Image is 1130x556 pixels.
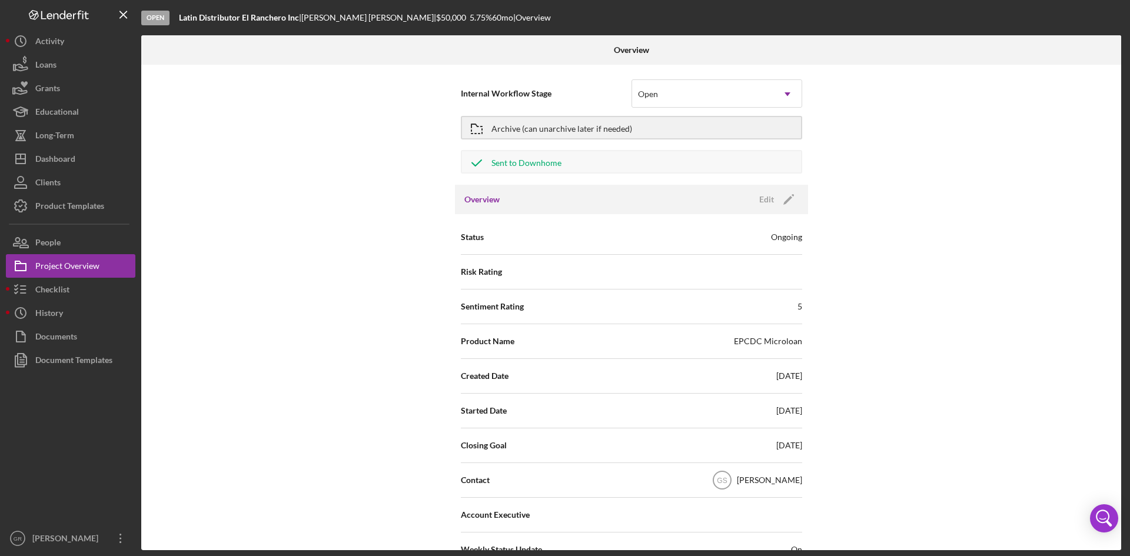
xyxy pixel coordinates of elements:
div: 60 mo [492,13,513,22]
button: History [6,301,135,325]
div: People [35,231,61,257]
div: Edit [759,191,774,208]
div: | Overview [513,13,551,22]
div: Product Templates [35,194,104,221]
div: Archive (can unarchive later if needed) [491,117,632,138]
div: 5 [797,301,802,312]
span: Risk Rating [461,266,502,278]
div: History [35,301,63,328]
div: Grants [35,76,60,103]
div: [DATE] [776,405,802,417]
button: Archive (can unarchive later if needed) [461,116,802,139]
div: Open Intercom Messenger [1090,504,1118,532]
span: Created Date [461,370,508,382]
div: [DATE] [776,370,802,382]
div: Project Overview [35,254,99,281]
div: | [179,13,301,22]
button: Edit [752,191,799,208]
div: EPCDC Microloan [734,335,802,347]
button: Grants [6,76,135,100]
div: Activity [35,29,64,56]
div: Sent to Downhome [491,151,561,172]
button: Dashboard [6,147,135,171]
div: Educational [35,100,79,126]
button: Product Templates [6,194,135,218]
div: Open [141,11,169,25]
div: Open [638,89,658,99]
button: Documents [6,325,135,348]
span: Contact [461,474,490,486]
button: Sent to Downhome [461,150,802,174]
div: [PERSON_NAME] [29,527,106,553]
div: Long-Term [35,124,74,150]
button: Activity [6,29,135,53]
span: Internal Workflow Stage [461,88,632,99]
span: Started Date [461,405,507,417]
h3: Overview [464,194,500,205]
div: [PERSON_NAME] [737,474,802,486]
span: Sentiment Rating [461,301,524,312]
div: 5.75 % [470,13,492,22]
button: Document Templates [6,348,135,372]
span: Weekly Status Update [461,544,542,555]
text: GS [717,477,727,485]
div: Loans [35,53,56,79]
div: Clients [35,171,61,197]
span: Status [461,231,484,243]
span: On [791,544,802,555]
div: Documents [35,325,77,351]
button: Long-Term [6,124,135,147]
div: [PERSON_NAME] [PERSON_NAME] | [301,13,436,22]
div: Checklist [35,278,69,304]
span: Closing Goal [461,440,507,451]
div: Ongoing [771,231,802,243]
text: GR [14,535,22,542]
div: [DATE] [776,440,802,451]
button: Project Overview [6,254,135,278]
b: Latin Distributor El Ranchero Inc [179,12,299,22]
button: Educational [6,100,135,124]
button: Loans [6,53,135,76]
button: Checklist [6,278,135,301]
span: Account Executive [461,509,530,521]
span: $50,000 [436,12,466,22]
div: Document Templates [35,348,112,375]
button: People [6,231,135,254]
span: Product Name [461,335,514,347]
button: GR[PERSON_NAME] [6,527,135,550]
button: Clients [6,171,135,194]
div: Dashboard [35,147,75,174]
b: Overview [614,45,649,55]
